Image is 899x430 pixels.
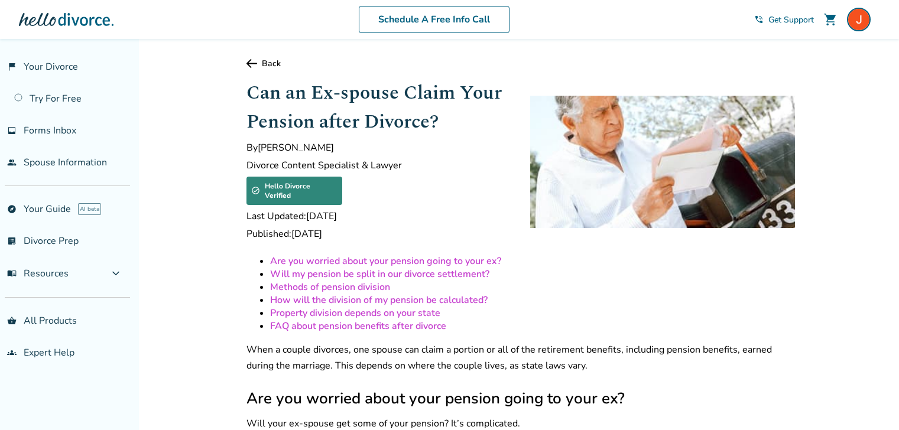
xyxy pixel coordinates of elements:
[530,96,795,228] img: retired man looking at divorce paperwork in his mailbox
[7,348,17,357] span: groups
[246,342,795,374] p: When a couple divorces, one spouse can claim a portion or all of the retirement benefits, includi...
[7,204,17,214] span: explore
[754,15,764,24] span: phone_in_talk
[7,236,17,246] span: list_alt_check
[270,255,501,268] a: Are you worried about your pension going to your ex?
[246,177,342,205] div: Hello Divorce Verified
[246,388,795,409] h2: Are you worried about your pension going to your ex?
[847,8,871,31] img: Jennifer Coles
[78,203,101,215] span: AI beta
[270,307,440,320] a: Property division depends on your state
[246,159,511,172] span: Divorce Content Specialist & Lawyer
[246,58,795,69] a: Back
[270,268,489,281] a: Will my pension be split in our divorce settlement?
[754,14,814,25] a: phone_in_talkGet Support
[246,79,511,136] h1: Can an Ex-spouse Claim Your Pension after Divorce?
[7,267,69,280] span: Resources
[270,294,488,307] a: How will the division of my pension be calculated?
[270,320,446,333] a: FAQ about pension benefits after divorce
[7,158,17,167] span: people
[24,124,76,137] span: Forms Inbox
[7,126,17,135] span: inbox
[246,227,511,240] span: Published: [DATE]
[768,14,814,25] span: Get Support
[7,269,17,278] span: menu_book
[109,266,123,281] span: expand_more
[7,316,17,325] span: shopping_basket
[823,12,838,27] span: shopping_cart
[246,210,511,223] span: Last Updated: [DATE]
[7,62,17,71] span: flag_2
[270,281,390,294] a: Methods of pension division
[246,141,511,154] span: By [PERSON_NAME]
[359,6,509,33] a: Schedule A Free Info Call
